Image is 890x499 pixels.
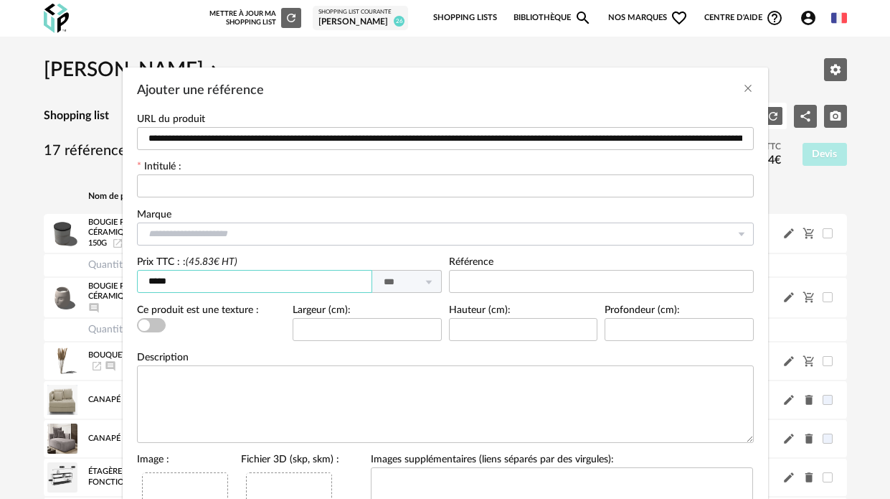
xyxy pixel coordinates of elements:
label: Intitulé : [137,162,181,174]
label: Marque [137,210,171,223]
label: Image : [137,454,169,467]
label: Prix TTC : : [137,257,237,267]
label: Largeur (cm): [293,305,351,318]
label: Référence [449,257,493,270]
i: (45.83€ HT) [186,257,237,267]
label: Images supplémentaires (liens séparés par des virgules): [371,454,614,467]
label: Hauteur (cm): [449,305,511,318]
label: URL du produit [137,114,205,127]
label: Description [137,353,189,365]
label: Ce produit est une texture : [137,305,259,318]
label: Profondeur (cm): [605,305,680,318]
span: Ajouter une référence [137,84,264,97]
button: Close [742,82,754,97]
label: Fichier 3D (skp, skm) : [241,454,339,467]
